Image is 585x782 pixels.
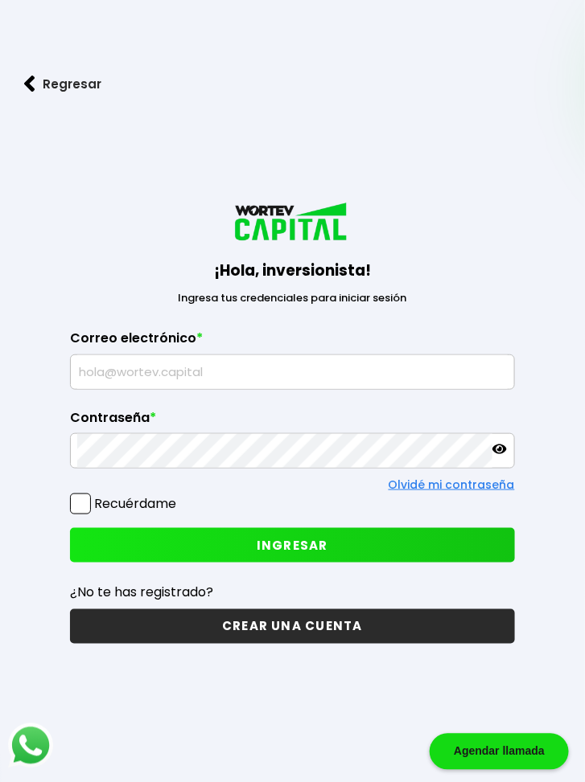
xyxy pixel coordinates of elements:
[8,723,53,768] img: logos_whatsapp-icon.242b2217.svg
[70,583,515,644] a: ¿No te has registrado?CREAR UNA CUENTA
[94,494,176,513] label: Recuérdame
[70,330,515,354] label: Correo electrónico
[70,290,515,306] p: Ingresa tus credenciales para iniciar sesión
[232,201,352,246] img: logo_wortev_capital
[389,477,515,493] a: Olvidé mi contraseña
[70,528,515,563] button: INGRESAR
[70,609,515,644] button: CREAR UNA CUENTA
[70,583,515,603] p: ¿No te has registrado?
[430,734,569,770] div: Agendar llamada
[24,76,35,92] img: flecha izquierda
[70,259,515,282] h3: ¡Hola, inversionista!
[70,410,515,434] label: Contraseña
[257,537,328,554] span: INGRESAR
[77,355,508,389] input: hola@wortev.capital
